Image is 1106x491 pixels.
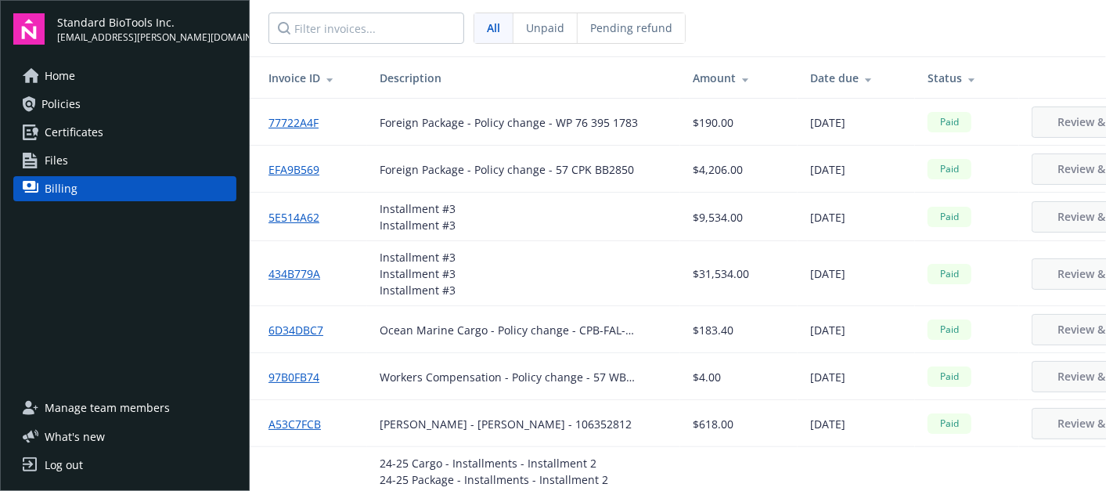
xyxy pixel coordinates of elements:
[268,161,332,178] a: EFA9B569
[13,92,236,117] a: Policies
[934,210,965,224] span: Paid
[810,209,845,226] span: [DATE]
[268,114,331,131] a: 77722A4F
[693,209,743,226] span: $9,534.00
[13,176,236,201] a: Billing
[13,13,45,45] img: navigator-logo.svg
[57,13,236,45] button: Standard BioTools Inc.[EMAIL_ADDRESS][PERSON_NAME][DOMAIN_NAME]
[268,265,333,282] a: 434B779A
[13,148,236,173] a: Files
[13,120,236,145] a: Certificates
[934,162,965,176] span: Paid
[380,217,456,233] div: Installment #3
[693,265,749,282] span: $31,534.00
[57,31,236,45] span: [EMAIL_ADDRESS][PERSON_NAME][DOMAIN_NAME]
[810,265,845,282] span: [DATE]
[810,70,902,86] div: Date due
[41,92,81,117] span: Policies
[380,249,456,265] div: Installment #3
[693,70,785,86] div: Amount
[928,70,1007,86] div: Status
[268,209,332,226] a: 5E514A62
[45,148,68,173] span: Files
[13,63,236,88] a: Home
[380,265,456,282] div: Installment #3
[268,13,464,44] input: Filter invoices...
[45,176,77,201] span: Billing
[693,161,743,178] span: $4,206.00
[810,114,845,131] span: [DATE]
[45,120,103,145] span: Certificates
[693,114,733,131] span: $190.00
[380,114,638,131] div: Foreign Package - Policy change - WP 76 395 1783
[526,20,564,36] span: Unpaid
[380,282,456,298] div: Installment #3
[380,161,634,178] div: Foreign Package - Policy change - 57 CPK BB2850
[487,20,500,36] span: All
[380,200,456,217] div: Installment #3
[934,115,965,129] span: Paid
[590,20,672,36] span: Pending refund
[57,14,236,31] span: Standard BioTools Inc.
[45,63,75,88] span: Home
[934,267,965,281] span: Paid
[268,70,355,86] div: Invoice ID
[810,161,845,178] span: [DATE]
[380,70,668,86] div: Description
